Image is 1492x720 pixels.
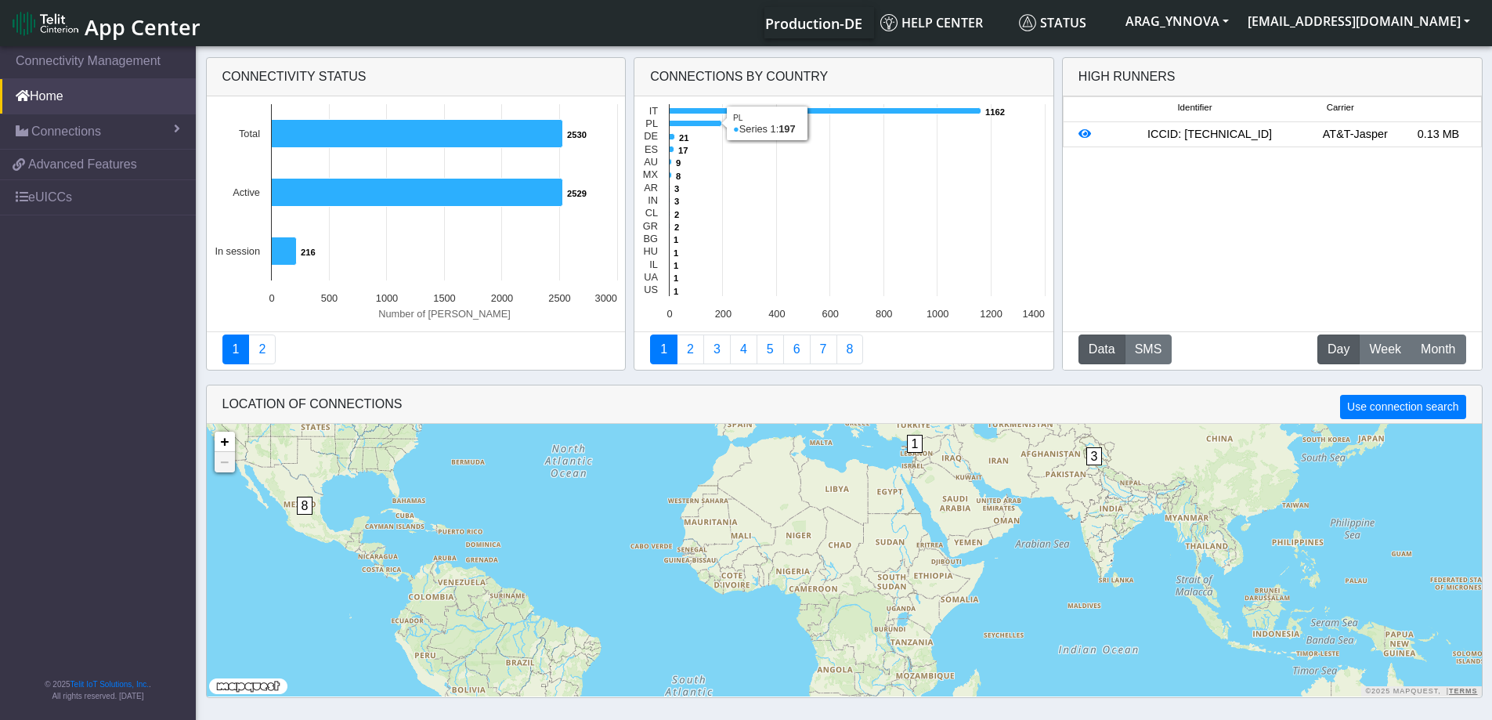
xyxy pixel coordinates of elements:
span: Week [1369,340,1401,359]
text: 1162 [985,107,1005,117]
text: 200 [715,308,732,320]
span: Status [1019,14,1086,31]
a: Zoom out [215,452,235,472]
button: SMS [1125,335,1172,364]
a: Your current platform instance [764,7,862,38]
text: 1000 [375,292,397,304]
div: 0.13 MB [1396,126,1479,143]
span: App Center [85,13,200,42]
text: CL [645,207,658,219]
a: App Center [13,6,198,40]
button: Use connection search [1340,395,1465,419]
span: Identifier [1177,101,1212,114]
div: High Runners [1078,67,1176,86]
span: Production-DE [765,14,862,33]
text: BG [644,233,659,244]
div: 1 [907,435,923,482]
text: ES [645,143,658,155]
text: MX [643,168,659,180]
div: Connectivity status [207,58,626,96]
text: 2529 [567,189,587,198]
a: Terms [1449,687,1478,695]
button: Day [1317,335,1360,364]
text: Total [238,128,259,139]
a: Status [1013,7,1116,38]
a: Zoom in [215,432,235,452]
text: DE [644,130,658,142]
text: 17 [678,146,688,155]
text: 1 [674,287,678,296]
button: Week [1359,335,1411,364]
a: Connections By Country [650,335,677,364]
a: Usage per Country [703,335,731,364]
text: 2530 [567,130,587,139]
a: Carrier [677,335,704,364]
text: 800 [876,308,892,320]
text: 400 [768,308,785,320]
text: 9 [676,158,681,168]
text: 21 [679,133,688,143]
img: logo-telit-cinterion-gw-new.png [13,11,78,36]
text: US [644,284,658,295]
a: Connectivity status [222,335,250,364]
text: 3 [674,197,679,206]
img: knowledge.svg [880,14,898,31]
img: status.svg [1019,14,1036,31]
div: LOCATION OF CONNECTIONS [207,385,1482,424]
button: [EMAIL_ADDRESS][DOMAIN_NAME] [1238,7,1479,35]
text: PL [646,118,659,129]
text: 3000 [594,292,616,304]
button: Month [1411,335,1465,364]
text: 216 [301,248,316,257]
text: 197 [726,120,741,129]
text: HU [644,245,658,257]
text: IL [649,259,658,270]
div: ©2025 MapQuest, | [1361,686,1481,696]
text: 8 [676,172,681,181]
text: Active [233,186,260,198]
a: Not Connected for 30 days [836,335,864,364]
text: 1 [674,248,678,258]
span: Day [1328,340,1349,359]
text: 0 [667,308,673,320]
text: 2 [674,210,679,219]
text: 1400 [1023,308,1045,320]
text: 2500 [548,292,570,304]
button: ARAG_YNNOVA [1116,7,1238,35]
text: IN [648,194,658,206]
text: AU [644,156,658,168]
span: Carrier [1327,101,1354,114]
span: 8 [297,497,313,515]
a: Usage by Carrier [757,335,784,364]
text: AR [644,182,658,194]
text: 1 [674,261,678,270]
text: In session [215,245,260,257]
text: 1 [674,235,678,244]
span: Connections [31,122,101,141]
span: Help center [880,14,983,31]
text: 600 [822,308,839,320]
button: Data [1078,335,1125,364]
span: 1 [907,435,923,453]
div: ICCID: [TECHNICAL_ID] [1106,126,1313,143]
nav: Summary paging [650,335,1038,364]
div: AT&T-Jasper [1313,126,1396,143]
nav: Summary paging [222,335,610,364]
text: 2 [674,223,679,232]
text: 3 [674,184,679,194]
text: IT [649,105,659,117]
text: 0 [269,292,274,304]
text: 500 [320,292,337,304]
text: 1 [674,273,678,283]
div: Connections By Country [634,58,1053,96]
a: 14 Days Trend [783,335,811,364]
text: GR [643,220,658,232]
a: Deployment status [248,335,276,364]
span: 3 [1086,447,1103,465]
text: 1200 [981,308,1002,320]
span: Advanced Features [28,155,137,174]
text: 1500 [433,292,455,304]
text: 2000 [490,292,512,304]
a: Telit IoT Solutions, Inc. [70,680,149,689]
text: UA [644,271,658,283]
